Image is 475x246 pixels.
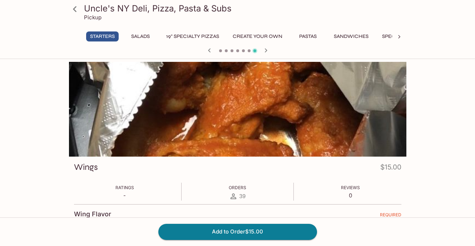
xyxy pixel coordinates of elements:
[341,192,360,199] p: 0
[74,162,98,173] h3: Wings
[69,62,406,157] div: Wings
[292,31,324,41] button: Pastas
[84,3,404,14] h3: Uncle's NY Deli, Pizza, Pasta & Subs
[86,31,119,41] button: Starters
[380,212,401,220] span: REQUIRED
[74,210,111,218] h4: Wing Flavor
[378,31,436,41] button: Specialty Hoagies
[229,31,286,41] button: Create Your Own
[380,162,401,176] h4: $15.00
[115,185,134,190] span: Ratings
[115,192,134,199] p: -
[158,224,317,240] button: Add to Order$15.00
[330,31,372,41] button: Sandwiches
[341,185,360,190] span: Reviews
[84,14,102,21] p: Pickup
[229,185,246,190] span: Orders
[124,31,157,41] button: Salads
[162,31,223,41] button: 19" Specialty Pizzas
[239,193,246,200] span: 39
